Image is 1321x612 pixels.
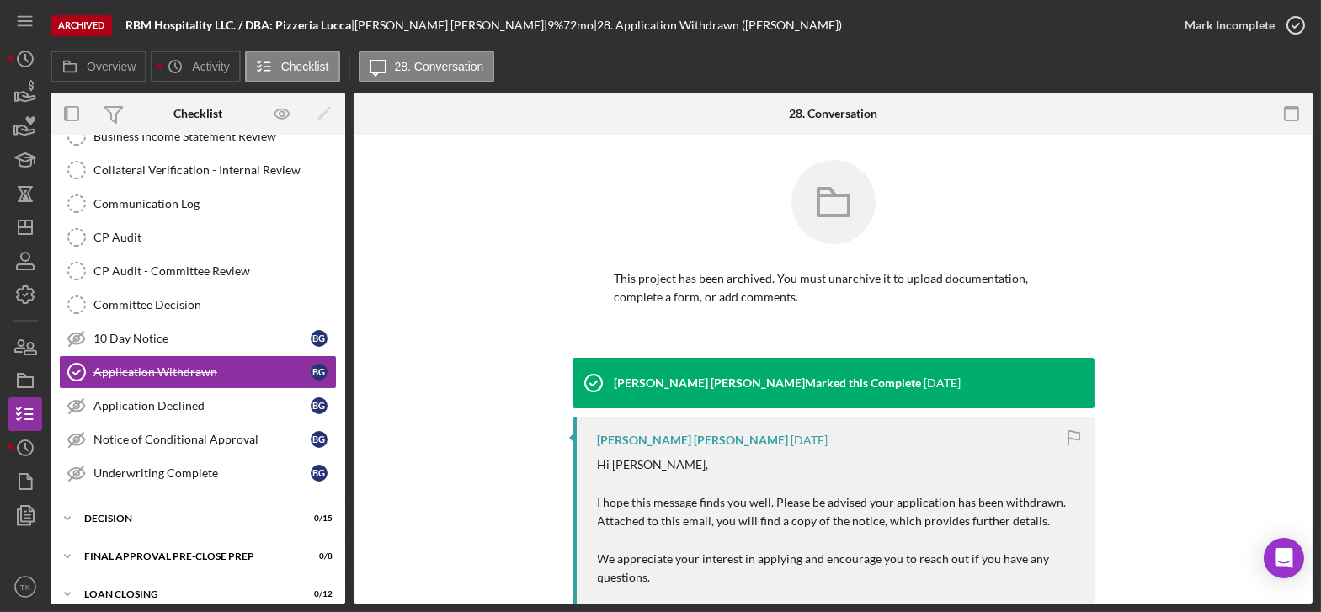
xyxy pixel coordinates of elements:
div: 10 Day Notice [93,332,311,345]
div: CP Audit - Committee Review [93,264,336,278]
label: Checklist [281,60,329,73]
div: | 28. Application Withdrawn ([PERSON_NAME]) [594,19,842,32]
div: Underwriting Complete [93,466,311,480]
div: Mark Incomplete [1185,8,1275,42]
div: B G [311,431,328,448]
b: RBM Hospitality LLC. / DBA: Pizzeria Lucca [125,18,351,32]
div: B G [311,330,328,347]
div: 9 % [547,19,563,32]
a: Committee Decision [59,288,337,322]
p: I hope this message finds you well. Please be advised your application has been withdrawn. Attach... [598,493,1078,531]
div: Collateral Verification - Internal Review [93,163,336,177]
time: 2025-09-08 18:37 [924,376,961,390]
div: [PERSON_NAME] [PERSON_NAME] | [354,19,547,32]
label: Overview [87,60,136,73]
div: Decision [84,514,290,524]
div: Business Income Statement Review [93,130,336,143]
div: Archived [51,15,112,36]
div: 0 / 15 [302,514,333,524]
div: 72 mo [563,19,594,32]
div: B G [311,397,328,414]
a: Application WithdrawnBG [59,355,337,389]
div: | [125,19,354,32]
div: B G [311,364,328,381]
a: Application DeclinedBG [59,389,337,423]
div: B G [311,465,328,482]
div: Notice of Conditional Approval [93,433,311,446]
a: Collateral Verification - Internal Review [59,153,337,187]
div: 28. Conversation [789,107,877,120]
div: CP Audit [93,231,336,244]
div: Communication Log [93,197,336,210]
a: Communication Log [59,187,337,221]
button: 28. Conversation [359,51,495,82]
button: Checklist [245,51,340,82]
p: We appreciate your interest in applying and encourage you to reach out if you have any questions. [598,550,1078,588]
a: CP Audit - Committee Review [59,254,337,288]
div: Open Intercom Messenger [1264,538,1304,578]
a: 10 Day NoticeBG [59,322,337,355]
div: Application Withdrawn [93,365,311,379]
label: Activity [192,60,229,73]
a: Business Income Statement Review [59,120,337,153]
div: Application Declined [93,399,311,412]
label: 28. Conversation [395,60,484,73]
div: Checklist [173,107,222,120]
div: Final Approval Pre-Close Prep [84,551,290,561]
button: Mark Incomplete [1168,8,1313,42]
a: Notice of Conditional ApprovalBG [59,423,337,456]
div: Committee Decision [93,298,336,311]
div: 0 / 8 [302,551,333,561]
time: 2025-09-08 18:37 [791,434,828,447]
div: [PERSON_NAME] [PERSON_NAME] [598,434,789,447]
p: This project has been archived. You must unarchive it to upload documentation, complete a form, o... [615,269,1052,307]
a: CP Audit [59,221,337,254]
text: TK [20,583,31,592]
button: TK [8,570,42,604]
button: Activity [151,51,240,82]
div: Loan Closing [84,589,290,599]
a: Underwriting CompleteBG [59,456,337,490]
p: Hi [PERSON_NAME], [598,455,1078,474]
div: 0 / 12 [302,589,333,599]
button: Overview [51,51,146,82]
div: [PERSON_NAME] [PERSON_NAME] Marked this Complete [615,376,922,390]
